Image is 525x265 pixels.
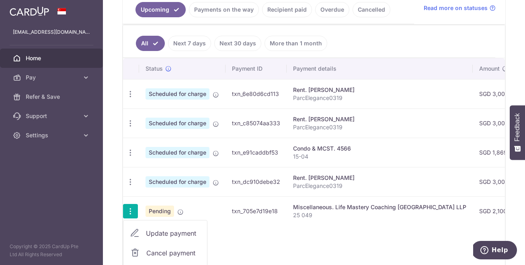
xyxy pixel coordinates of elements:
[510,105,525,160] button: Feedback - Show survey
[514,113,521,141] span: Feedback
[293,203,466,211] div: Miscellaneous. Life Mastery Coaching [GEOGRAPHIC_DATA] LLP
[146,147,209,158] span: Scheduled for charge
[293,174,466,182] div: Rent. [PERSON_NAME]
[226,138,287,167] td: txn_e91caddbf53
[293,182,466,190] p: ParcElegance0319
[168,36,211,51] a: Next 7 days
[479,65,500,73] span: Amount
[146,206,174,217] span: Pending
[146,118,209,129] span: Scheduled for charge
[293,94,466,102] p: ParcElegance0319
[265,36,327,51] a: More than 1 month
[293,123,466,131] p: ParcElegance0319
[226,58,287,79] th: Payment ID
[226,196,287,226] td: txn_705e7d19e18
[214,36,261,51] a: Next 30 days
[10,6,49,16] img: CardUp
[189,2,259,17] a: Payments on the way
[136,36,165,51] a: All
[473,79,524,108] td: SGD 3,000.00
[146,176,209,188] span: Scheduled for charge
[226,108,287,138] td: txn_c85074aa333
[146,88,209,100] span: Scheduled for charge
[26,54,79,62] span: Home
[293,153,466,161] p: 15-04
[424,4,488,12] span: Read more on statuses
[473,167,524,196] td: SGD 3,000.00
[146,65,163,73] span: Status
[26,131,79,139] span: Settings
[315,2,349,17] a: Overdue
[424,4,496,12] a: Read more on statuses
[226,79,287,108] td: txn_6e80d6cd113
[353,2,390,17] a: Cancelled
[293,86,466,94] div: Rent. [PERSON_NAME]
[473,241,517,261] iframe: Opens a widget where you can find more information
[293,115,466,123] div: Rent. [PERSON_NAME]
[135,2,186,17] a: Upcoming
[287,58,473,79] th: Payment details
[473,108,524,138] td: SGD 3,000.00
[13,28,90,36] p: [EMAIL_ADDRESS][DOMAIN_NAME]
[473,196,524,226] td: SGD 2,100.00
[226,167,287,196] td: txn_dc910debe32
[26,73,79,82] span: Pay
[293,211,466,219] p: 25 049
[293,145,466,153] div: Condo & MCST. 4566
[473,138,524,167] td: SGD 1,869.00
[262,2,312,17] a: Recipient paid
[26,93,79,101] span: Refer & Save
[26,112,79,120] span: Support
